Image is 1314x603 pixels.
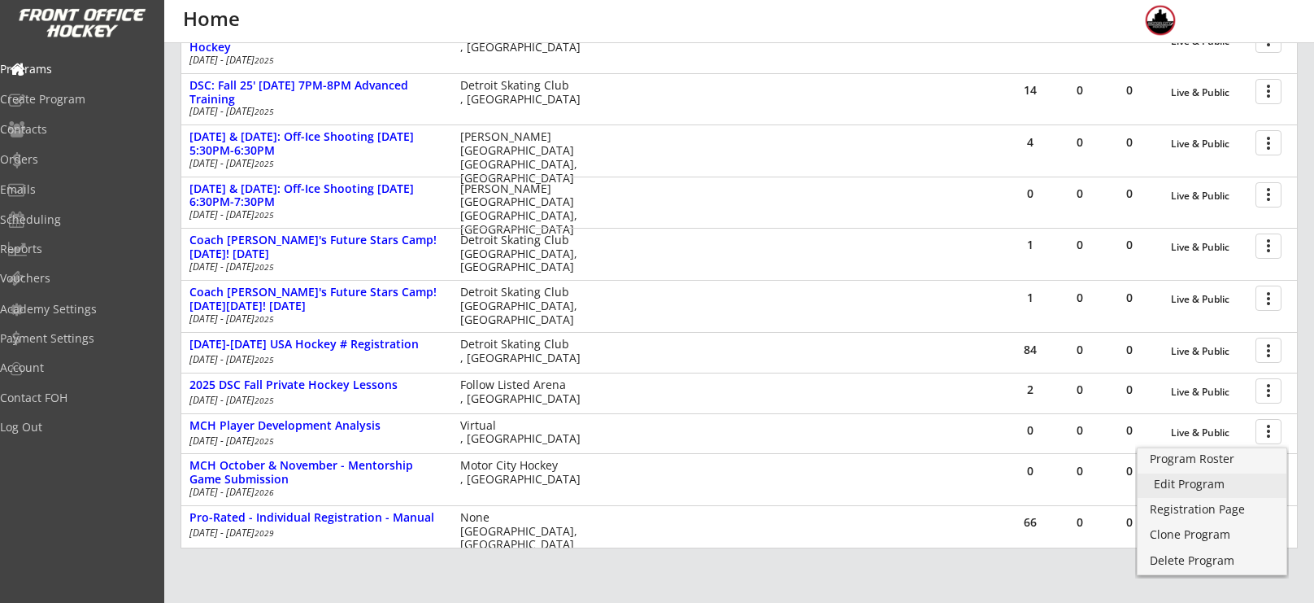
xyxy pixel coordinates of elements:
em: 2025 [255,209,274,221]
div: 2 [1006,384,1055,395]
div: Live & Public [1171,427,1247,439]
div: 0 [1055,517,1104,528]
div: 0 [1105,384,1154,395]
div: [DATE] - [DATE] [189,107,438,116]
div: [PERSON_NAME][GEOGRAPHIC_DATA] [GEOGRAPHIC_DATA], [GEOGRAPHIC_DATA] [460,182,588,237]
div: 0 [1055,384,1104,395]
div: Detroit Skating Club [GEOGRAPHIC_DATA], [GEOGRAPHIC_DATA] [460,286,588,326]
div: 84 [1006,344,1055,356]
div: 0 [1006,188,1055,199]
div: 0 [1006,465,1055,477]
em: 2025 [255,395,274,406]
div: Coach [PERSON_NAME]'s Future Stars Camp! [DATE][DATE]! [DATE] [189,286,443,313]
div: Delete Program [1150,555,1274,566]
em: 2025 [255,158,274,169]
em: 2025 [255,106,274,117]
div: 0 [1055,344,1104,356]
div: Detroit Skating Club , [GEOGRAPHIC_DATA] [460,79,588,107]
div: [DATE] - [DATE] [189,210,438,220]
div: Live & Public [1171,36,1247,47]
div: 0 [1105,344,1154,356]
div: 2025 DSC Fall Private Hockey Lessons [189,378,443,392]
div: Live & Public [1171,190,1247,202]
div: [DATE] & [DATE]: Off-Ice Shooting [DATE] 5:30PM-6:30PM [189,130,443,158]
div: 0 [1105,292,1154,304]
div: 0 [1105,425,1154,436]
div: [DATE]-[DATE] USA Hockey # Registration [189,338,443,352]
div: 0 [1105,239,1154,251]
div: [DATE] & [DATE]: Off-Ice Shooting [DATE] 6:30PM-7:30PM [189,182,443,210]
em: 2029 [255,527,274,539]
div: Virtual , [GEOGRAPHIC_DATA] [460,419,588,447]
em: 2025 [255,261,274,273]
div: 0 [1006,425,1055,436]
em: 2025 [255,435,274,447]
div: [DATE] - [DATE] [189,314,438,324]
div: 0 [1055,188,1104,199]
div: 0 [1105,188,1154,199]
div: Live & Public [1171,138,1247,150]
div: 0 [1055,33,1104,45]
div: Pro-Rated - Individual Registration - Manual [189,511,443,525]
div: [PERSON_NAME][GEOGRAPHIC_DATA] [GEOGRAPHIC_DATA], [GEOGRAPHIC_DATA] [460,130,588,185]
div: 0 [1055,425,1104,436]
div: Live & Public [1171,242,1247,253]
button: more_vert [1255,286,1281,311]
div: [DATE] - [DATE] [189,55,438,65]
div: Live & Public [1171,87,1247,98]
div: [DATE] - [DATE] [189,436,438,446]
div: DSC: Fall 25' [DATE] 7PM-8PM Advanced Training [189,79,443,107]
div: Registration Page [1150,504,1274,515]
div: Detroit Skating Club , [GEOGRAPHIC_DATA] [460,338,588,365]
div: [DATE] - [DATE] [189,355,438,365]
button: more_vert [1255,419,1281,444]
div: Live & Public [1171,294,1247,305]
button: more_vert [1255,130,1281,155]
div: 0 [1055,292,1104,304]
div: Clone Program [1150,529,1274,540]
div: 0 [1055,137,1104,148]
div: 7 [1006,33,1055,45]
div: Live & Public [1171,387,1247,398]
div: 0 [1055,239,1104,251]
div: 0 [1105,137,1154,148]
div: 14 [1006,85,1055,96]
button: more_vert [1255,378,1281,404]
div: Motor City Hockey , [GEOGRAPHIC_DATA] [460,459,588,487]
div: Program Roster [1150,453,1274,465]
div: 0 [1105,33,1154,45]
div: 1 [1006,239,1055,251]
div: 0 [1055,85,1104,96]
em: 2025 [255,313,274,325]
a: Registration Page [1138,499,1286,523]
div: [DATE] - [DATE] [189,528,438,538]
div: Coach [PERSON_NAME]'s Future Stars Camp! [DATE]! [DATE] [189,234,443,261]
button: more_vert [1255,182,1281,208]
button: more_vert [1255,338,1281,363]
div: 0 [1055,465,1104,477]
button: more_vert [1255,79,1281,104]
div: Edit Program [1154,478,1270,490]
div: Follow Listed Arena , [GEOGRAPHIC_DATA] [460,378,588,406]
em: 2025 [255,354,274,365]
a: Program Roster [1138,448,1286,473]
div: 0 [1105,517,1154,528]
em: 2026 [255,487,274,498]
a: Edit Program [1138,474,1286,498]
div: 4 [1006,137,1055,148]
div: None [GEOGRAPHIC_DATA], [GEOGRAPHIC_DATA] [460,511,588,552]
div: [DATE] - [DATE] [189,395,438,405]
div: Live & Public [1171,346,1247,357]
div: 66 [1006,517,1055,528]
div: MCH October & November - Mentorship Game Submission [189,459,443,487]
div: [DATE] - [DATE] [189,262,438,272]
div: 1 [1006,292,1055,304]
div: MCH Player Development Analysis [189,419,443,433]
button: more_vert [1255,234,1281,259]
div: [DATE] - [DATE] [189,487,438,497]
div: 0 [1105,85,1154,96]
div: Detroit Skating Club [GEOGRAPHIC_DATA], [GEOGRAPHIC_DATA] [460,234,588,274]
div: 0 [1105,465,1154,477]
div: [DATE] - [DATE] [189,159,438,168]
em: 2025 [255,55,274,66]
